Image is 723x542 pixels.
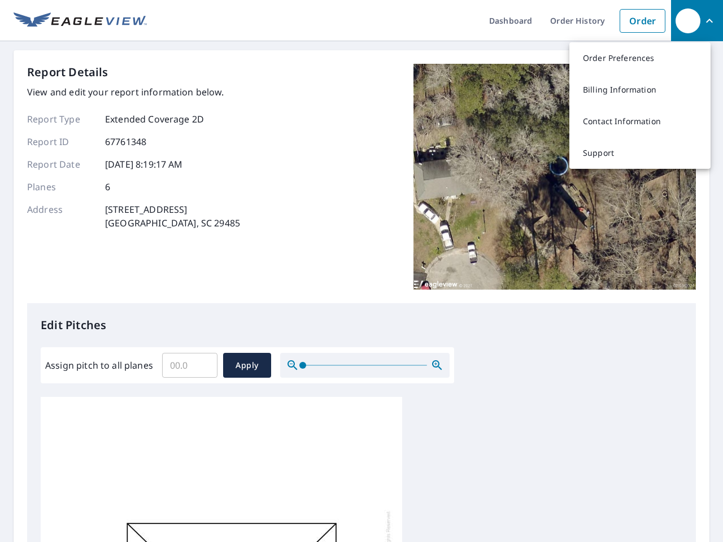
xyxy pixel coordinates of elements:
p: Planes [27,180,95,194]
button: Apply [223,353,271,378]
p: Report Details [27,64,108,81]
p: Report Date [27,158,95,171]
p: 6 [105,180,110,194]
p: Report Type [27,112,95,126]
p: Extended Coverage 2D [105,112,204,126]
img: EV Logo [14,12,147,29]
p: Report ID [27,135,95,148]
p: Edit Pitches [41,317,682,334]
p: [STREET_ADDRESS] [GEOGRAPHIC_DATA], SC 29485 [105,203,240,230]
p: View and edit your report information below. [27,85,240,99]
p: 67761348 [105,135,146,148]
a: Contact Information [569,106,711,137]
p: Address [27,203,95,230]
a: Support [569,137,711,169]
a: Order [620,9,665,33]
a: Order Preferences [569,42,711,74]
input: 00.0 [162,349,217,381]
label: Assign pitch to all planes [45,359,153,372]
img: Top image [413,64,696,290]
span: Apply [232,359,262,373]
a: Billing Information [569,74,711,106]
p: [DATE] 8:19:17 AM [105,158,183,171]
